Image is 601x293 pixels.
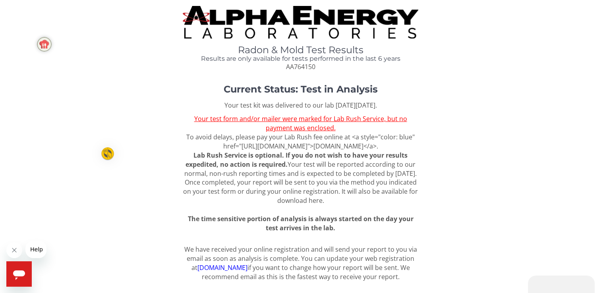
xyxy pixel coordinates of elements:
img: TightCrop.jpg [183,6,418,39]
p: We have received your online registration and will send your report to you via email as soon as a... [183,245,418,281]
strong: Current Status: Test in Analysis [223,83,377,95]
a: [DOMAIN_NAME] [197,263,247,272]
iframe: Message from company [25,241,46,258]
u: Your test form and/or mailer were marked for Lab Rush Service, but no payment was enclosed. [194,114,407,132]
span: To avoid delays, please pay your Lab Rush fee online at <a style="color: blue" href="[URL][DOMAIN... [183,114,418,205]
iframe: Button to launch messaging window [6,261,32,287]
h1: Radon & Mold Test Results [183,45,418,55]
strong: Lab Rush Service is optional. If you do not wish to have your results expedited, no action is req... [186,151,408,169]
iframe: Close message [6,242,22,258]
p: Your test kit was delivered to our lab [DATE][DATE]. [183,101,418,110]
span: AA764150 [286,62,315,71]
h4: Results are only available for tests performed in the last 6 years [183,55,418,62]
span: The time sensitive portion of analysis is always started on the day your test arrives in the lab. [187,214,413,232]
